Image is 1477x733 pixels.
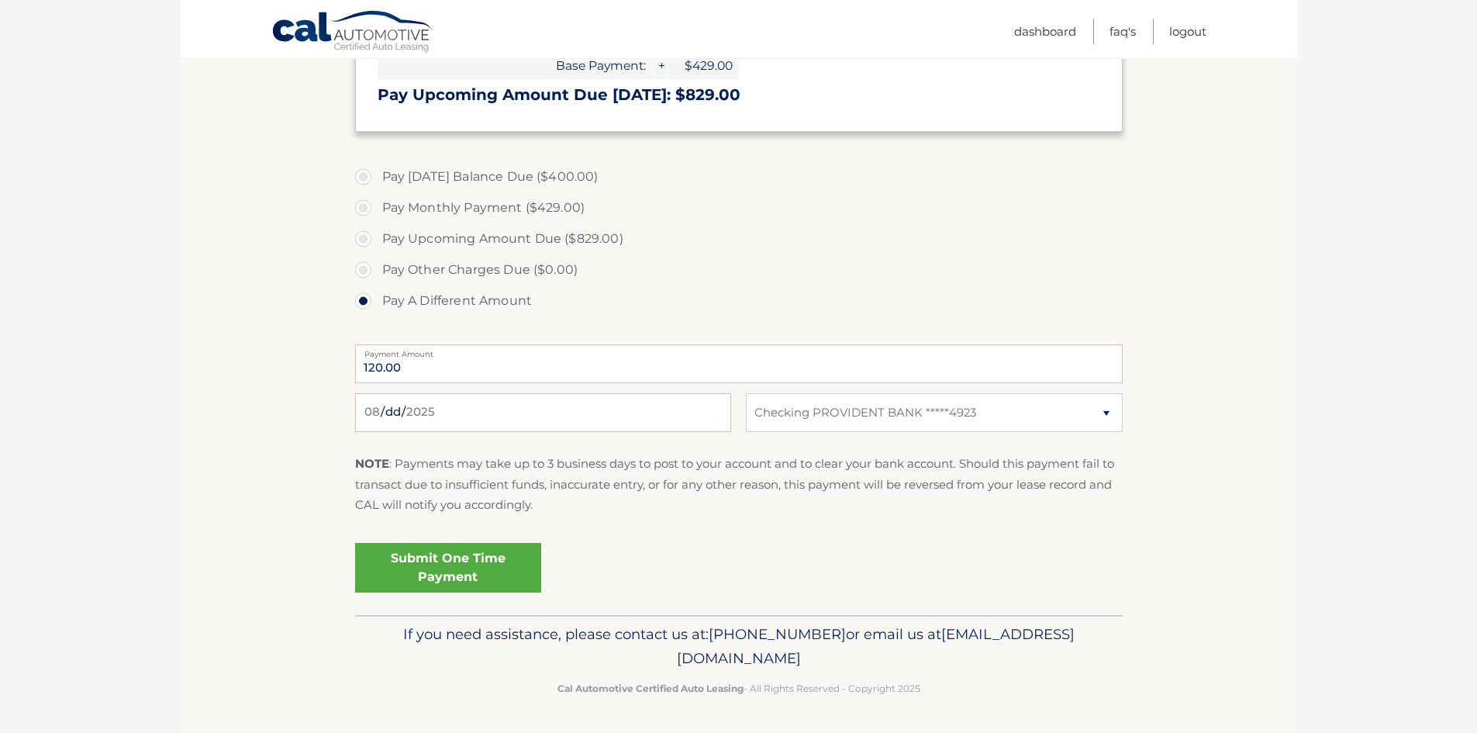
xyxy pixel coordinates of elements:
p: : Payments may take up to 3 business days to post to your account and to clear your bank account.... [355,454,1123,515]
a: Dashboard [1014,19,1076,44]
input: Payment Date [355,393,731,432]
label: Pay A Different Amount [355,285,1123,316]
strong: Cal Automotive Certified Auto Leasing [557,683,744,694]
label: Pay [DATE] Balance Due ($400.00) [355,161,1123,192]
label: Payment Amount [355,344,1123,357]
a: Cal Automotive [271,10,434,55]
input: Payment Amount [355,344,1123,383]
a: Logout [1169,19,1206,44]
span: [PHONE_NUMBER] [709,625,846,643]
label: Pay Other Charges Due ($0.00) [355,254,1123,285]
label: Pay Upcoming Amount Due ($829.00) [355,223,1123,254]
p: - All Rights Reserved - Copyright 2025 [365,680,1113,697]
span: Base Payment: [378,52,652,79]
span: $429.00 [669,52,739,79]
strong: NOTE [355,456,389,471]
span: + [653,52,668,79]
h3: Pay Upcoming Amount Due [DATE]: $829.00 [378,85,1100,105]
a: FAQ's [1109,19,1136,44]
p: If you need assistance, please contact us at: or email us at [365,622,1113,672]
label: Pay Monthly Payment ($429.00) [355,192,1123,223]
a: Submit One Time Payment [355,543,541,593]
